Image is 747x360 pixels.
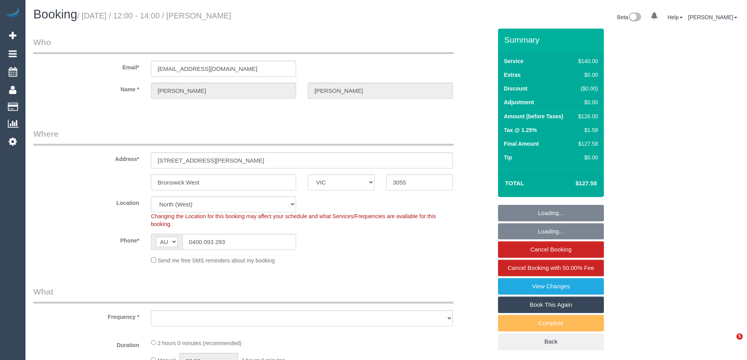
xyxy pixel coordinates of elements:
[33,128,454,146] legend: Where
[505,180,524,186] strong: Total
[308,83,453,99] input: Last Name*
[5,8,20,19] img: Automaid Logo
[27,234,145,244] label: Phone*
[27,310,145,321] label: Frequency *
[575,112,598,120] div: $126.00
[151,61,296,77] input: Email*
[575,126,598,134] div: $1.58
[575,71,598,79] div: $0.00
[498,260,604,276] a: Cancel Booking with 50.00% Fee
[504,57,523,65] label: Service
[77,11,231,20] small: / [DATE] / 12:00 - 14:00 / [PERSON_NAME]
[504,112,563,120] label: Amount (before Taxes)
[386,174,453,190] input: Post Code*
[158,340,242,346] span: 2 hours 0 minutes (recommended)
[498,241,604,258] a: Cancel Booking
[27,61,145,71] label: Email*
[151,213,436,227] span: Changing the Location for this booking may affect your schedule and what Services/Frequencies are...
[688,14,737,20] a: [PERSON_NAME]
[504,98,534,106] label: Adjustment
[158,257,275,264] span: Send me free SMS reminders about my booking
[498,278,604,295] a: View Changes
[151,174,296,190] input: Suburb*
[575,154,598,161] div: $0.00
[182,234,296,250] input: Phone*
[498,333,604,350] a: Back
[27,83,145,93] label: Name *
[575,57,598,65] div: $140.00
[504,126,537,134] label: Tax @ 1.25%
[736,333,743,340] span: 5
[33,36,454,54] legend: Who
[617,14,642,20] a: Beta
[504,35,600,44] h3: Summary
[575,85,598,92] div: ($0.00)
[504,154,512,161] label: Tip
[504,71,521,79] label: Extras
[504,140,539,148] label: Final Amount
[33,286,454,304] legend: What
[27,196,145,207] label: Location
[575,140,598,148] div: $127.58
[33,7,77,21] span: Booking
[667,14,683,20] a: Help
[27,338,145,349] label: Duration
[504,85,527,92] label: Discount
[508,264,594,271] span: Cancel Booking with 50.00% Fee
[27,152,145,163] label: Address*
[628,13,641,23] img: New interface
[552,180,597,187] h4: $127.58
[498,297,604,313] a: Book This Again
[151,83,296,99] input: First Name*
[575,98,598,106] div: $0.00
[720,333,739,352] iframe: Intercom live chat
